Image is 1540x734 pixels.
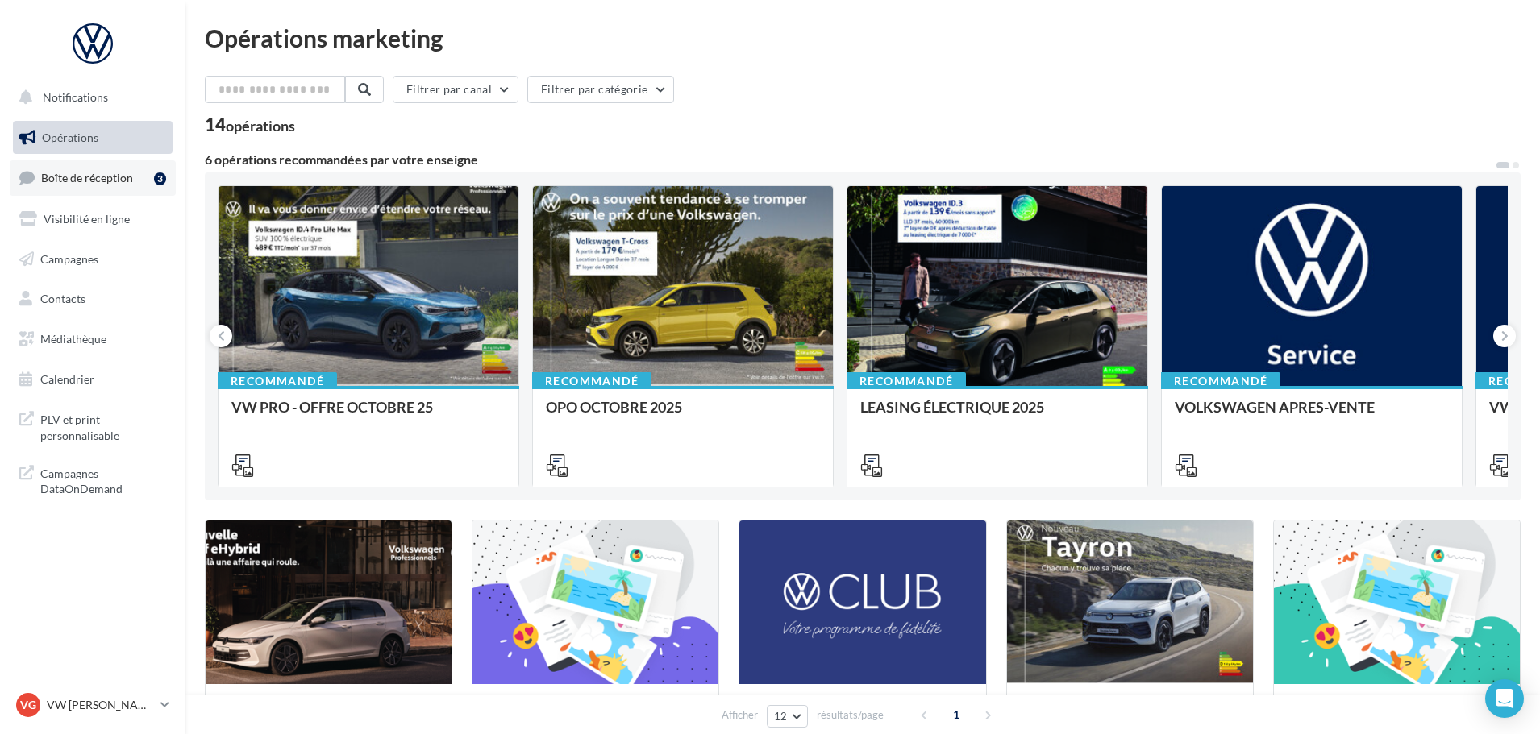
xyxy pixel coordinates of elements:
button: 12 [767,705,808,728]
span: Campagnes [40,251,98,265]
button: Filtrer par canal [393,76,518,103]
div: VW PRO - OFFRE OCTOBRE 25 [231,399,506,431]
span: Afficher [722,707,758,723]
div: Opérations marketing [205,26,1521,50]
div: Recommandé [532,372,651,390]
span: 1 [943,702,969,728]
div: OPO OCTOBRE 2025 [546,399,820,431]
div: 14 [205,116,295,134]
a: Médiathèque [10,322,176,356]
div: 3 [154,172,166,185]
span: PLV et print personnalisable [40,408,166,443]
span: Notifications [43,90,108,104]
a: VG VW [PERSON_NAME] [13,690,173,720]
a: Campagnes [10,243,176,276]
button: Filtrer par catégorie [527,76,674,103]
span: résultats/page [817,707,884,723]
div: Recommandé [847,372,966,390]
span: Médiathèque [40,332,106,346]
div: Recommandé [218,372,337,390]
button: Notifications [10,81,169,114]
a: Boîte de réception3 [10,160,176,195]
div: opérations [226,118,295,133]
a: PLV et print personnalisable [10,402,176,450]
span: Contacts [40,292,85,305]
div: LEASING ÉLECTRIQUE 2025 [860,399,1134,431]
div: 6 opérations recommandées par votre enseigne [205,153,1495,166]
div: Open Intercom Messenger [1485,679,1524,718]
a: Campagnes DataOnDemand [10,456,176,504]
span: Calendrier [40,372,94,386]
a: Contacts [10,282,176,316]
span: Opérations [42,131,98,144]
a: Calendrier [10,363,176,396]
p: VW [PERSON_NAME] [47,697,154,713]
span: Campagnes DataOnDemand [40,462,166,497]
span: VG [20,697,36,713]
div: Recommandé [1161,372,1280,390]
span: 12 [774,710,788,723]
div: VOLKSWAGEN APRES-VENTE [1175,399,1449,431]
span: Visibilité en ligne [44,212,130,226]
a: Visibilité en ligne [10,202,176,236]
a: Opérations [10,121,176,155]
span: Boîte de réception [41,171,133,185]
